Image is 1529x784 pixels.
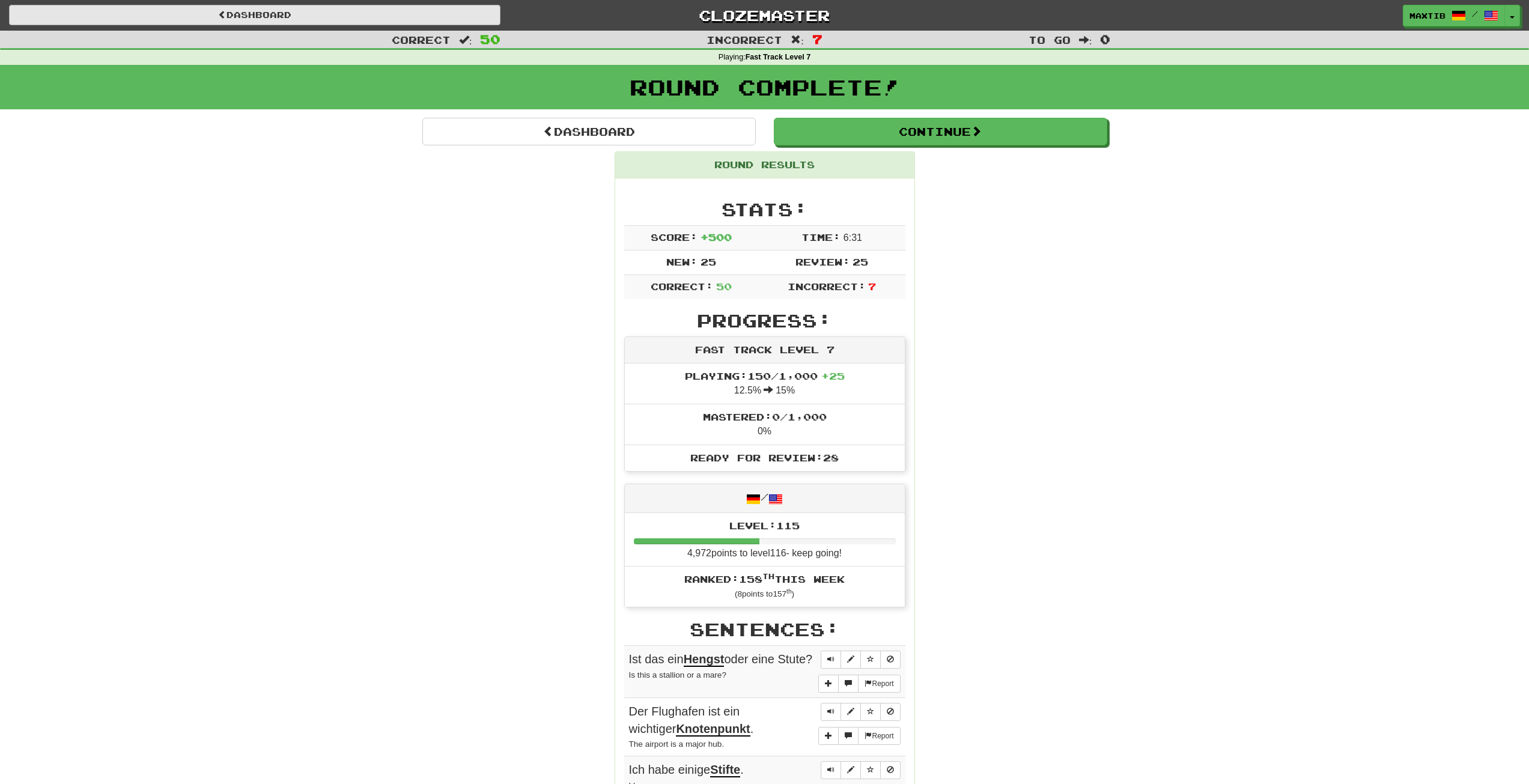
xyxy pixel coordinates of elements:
h2: Stats: [624,199,905,219]
button: Toggle favorite [860,651,881,669]
span: / [1472,10,1478,18]
sup: th [762,572,774,580]
u: Knotenpunkt [676,722,750,737]
span: Score: [651,231,698,243]
span: Correct [392,34,451,46]
button: Report [858,675,900,693]
div: / [625,484,905,512]
u: Stifte [710,763,740,777]
span: To go [1029,34,1071,46]
li: 0% [625,404,905,445]
button: Toggle ignore [880,651,901,669]
span: : [459,35,472,45]
a: maxtib / [1403,5,1505,26]
span: 0 [1100,32,1110,46]
button: Toggle ignore [880,761,901,779]
span: Mastered: 0 / 1,000 [703,411,827,422]
button: Add sentence to collection [818,675,839,693]
span: Incorrect: [788,281,866,292]
strong: Fast Track Level 7 [746,53,811,61]
span: Incorrect [707,34,782,46]
button: Edit sentence [840,761,861,779]
button: Report [858,727,900,745]
small: The airport is a major hub. [629,740,725,749]
span: 6 : 31 [844,232,862,243]
span: Review: [795,256,850,267]
li: 4,972 points to level 116 - keep going! [625,513,905,567]
span: 50 [716,281,732,292]
div: Sentence controls [821,651,901,669]
button: Toggle ignore [880,703,901,721]
span: 7 [868,281,876,292]
button: Continue [774,118,1107,145]
button: Play sentence audio [821,761,841,779]
div: Sentence controls [821,703,901,721]
span: : [791,35,804,45]
span: 50 [480,32,500,46]
h1: Round Complete! [4,75,1525,99]
span: Time: [801,231,840,243]
span: Der Flughafen ist ein wichtiger . [629,705,754,737]
button: Edit sentence [840,703,861,721]
span: 25 [853,256,868,267]
div: Fast Track Level 7 [625,337,905,363]
u: Hengst [684,652,725,667]
span: Playing: 150 / 1,000 [685,370,845,381]
a: Clozemaster [518,5,1010,26]
span: 25 [701,256,716,267]
span: Ist das ein oder eine Stute? [629,652,813,667]
span: Ready for Review: 28 [690,452,839,463]
a: Dashboard [9,5,500,25]
span: + 25 [821,370,845,381]
span: : [1079,35,1092,45]
span: maxtib [1409,10,1445,21]
li: 12.5% 15% [625,363,905,404]
span: Ich habe einige . [629,763,744,777]
button: Add sentence to collection [818,727,839,745]
h2: Sentences: [624,619,905,639]
button: Edit sentence [840,651,861,669]
small: ( 8 points to 157 ) [735,589,794,598]
a: Dashboard [422,118,756,145]
button: Play sentence audio [821,651,841,669]
button: Play sentence audio [821,703,841,721]
small: Is this a stallion or a mare? [629,670,726,679]
div: More sentence controls [818,675,900,693]
sup: th [786,588,792,595]
h2: Progress: [624,311,905,330]
span: New: [666,256,698,267]
div: More sentence controls [818,727,900,745]
button: Toggle favorite [860,761,881,779]
div: Sentence controls [821,761,901,779]
span: 7 [812,32,822,46]
span: Ranked: 158 this week [684,573,845,585]
span: Correct: [651,281,713,292]
span: Level: 115 [729,520,800,531]
span: + 500 [701,231,732,243]
div: Round Results [615,152,914,178]
button: Toggle favorite [860,703,881,721]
